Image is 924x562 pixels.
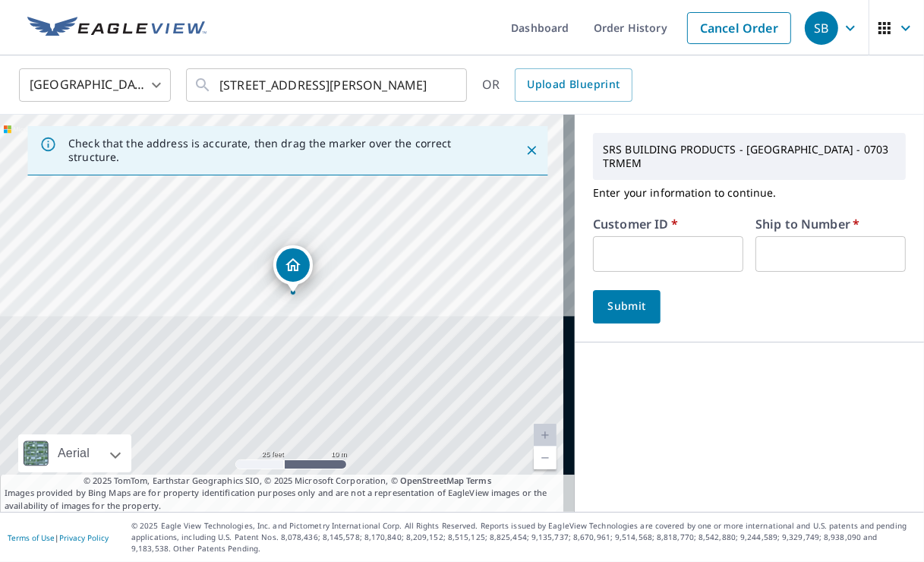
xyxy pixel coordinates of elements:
a: Upload Blueprint [515,68,632,102]
label: Ship to Number [755,218,859,230]
img: EV Logo [27,17,207,39]
p: Check that the address is accurate, then drag the marker over the correct structure. [68,137,497,164]
p: | [8,533,109,542]
p: SRS BUILDING PRODUCTS - [GEOGRAPHIC_DATA] - 0703 TRMEM [597,137,902,176]
div: [GEOGRAPHIC_DATA] [19,64,171,106]
div: Dropped pin, building 1, Residential property, 10422 Buckley Briar Ln Collierville, TN 38017 [273,245,313,292]
a: Privacy Policy [59,532,109,543]
p: Enter your information to continue. [593,180,906,206]
span: Submit [605,297,648,316]
button: Close [522,140,541,160]
a: Cancel Order [687,12,791,44]
div: Aerial [53,434,94,472]
div: OR [482,68,632,102]
span: Upload Blueprint [527,75,620,94]
button: Submit [593,290,661,324]
a: Terms of Use [8,532,55,543]
a: Current Level 20, Zoom In Disabled [534,424,557,447]
label: Customer ID [593,218,678,230]
div: SB [805,11,838,45]
a: OpenStreetMap [400,475,464,486]
p: © 2025 Eagle View Technologies, Inc. and Pictometry International Corp. All Rights Reserved. Repo... [131,520,916,554]
a: Terms [466,475,491,486]
div: Aerial [18,434,131,472]
input: Search by address or latitude-longitude [219,64,436,106]
span: © 2025 TomTom, Earthstar Geographics SIO, © 2025 Microsoft Corporation, © [84,475,491,488]
a: Current Level 20, Zoom Out [534,447,557,469]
